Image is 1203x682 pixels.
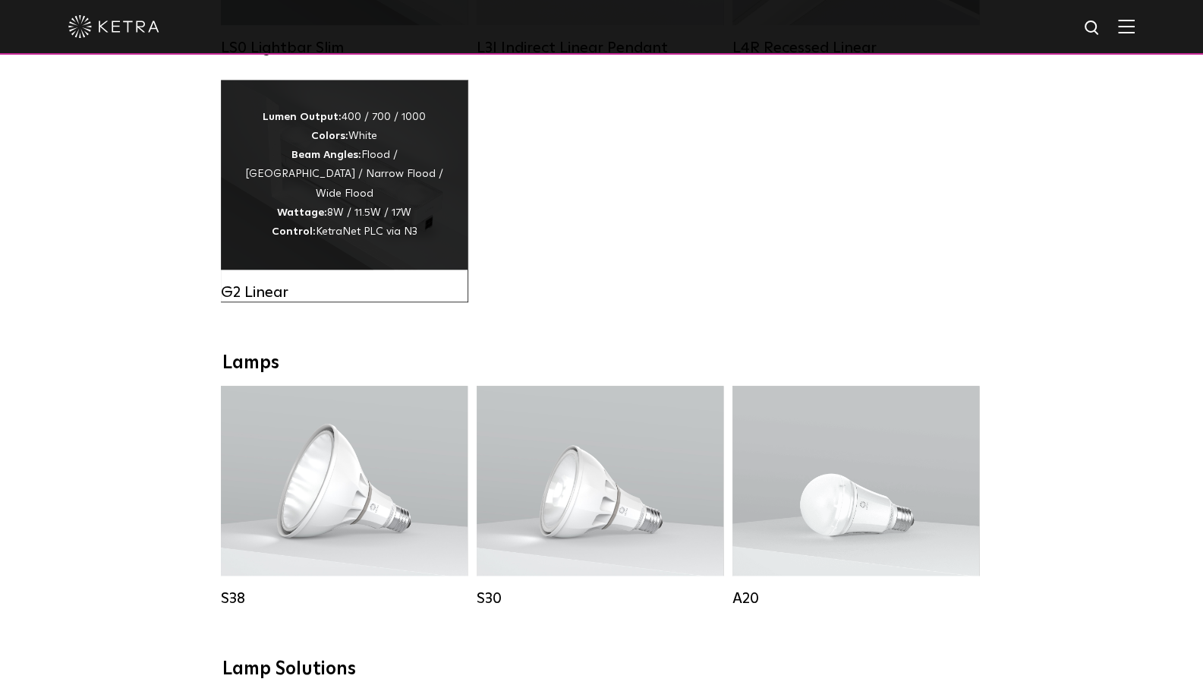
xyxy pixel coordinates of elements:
span: Clip a screenshot [69,175,139,188]
img: search icon [1083,19,1102,38]
span: Clip a block [69,151,118,163]
a: A20 Lumen Output:600 / 800Colors:White / BlackBase Type:E26 Edison Base / GU24Beam Angles:Omni-Di... [732,386,979,608]
span: Clip a selection (Select text first) [69,127,203,139]
div: A20 [732,589,979,608]
div: S30 [477,589,723,608]
a: S30 Lumen Output:1100Colors:White / BlackBase Type:E26 Edison Base / GU24Beam Angles:15° / 25° / ... [477,386,723,608]
strong: Beam Angles: [291,150,361,160]
strong: Wattage: [277,207,327,218]
div: G2 Linear [221,283,468,302]
button: Clip a selection (Select text first) [45,121,277,145]
a: G2 Linear Lumen Output:400 / 700 / 1000Colors:WhiteBeam Angles:Flood / [GEOGRAPHIC_DATA] / Narrow... [221,80,468,302]
span: Clear all and close [184,214,266,232]
img: Hamburger%20Nav.svg [1118,19,1135,33]
a: S38 Lumen Output:1100Colors:White / BlackBase Type:E26 Edison Base / GU24Beam Angles:10° / 25° / ... [221,386,468,608]
div: S38 [221,589,468,608]
span: Inbox Panel [62,603,113,621]
div: Destination [38,583,275,600]
button: Clip a bookmark [45,96,277,121]
strong: Control: [272,226,316,237]
button: Clip a screenshot [45,169,277,194]
button: Clip a block [45,145,277,169]
strong: Lumen Output: [263,112,342,122]
span: Clip a bookmark [69,103,137,115]
div: Lamps [222,352,981,374]
div: Lamp Solutions [222,658,981,680]
span: xTiles [72,21,99,33]
input: Untitled [39,66,283,96]
strong: Colors: [311,131,348,141]
div: 400 / 700 / 1000 White Flood / [GEOGRAPHIC_DATA] / Narrow Flood / Wide Flood 8W / 11.5W / 17W Ket... [244,108,445,242]
img: ketra-logo-2019-white [68,15,159,38]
